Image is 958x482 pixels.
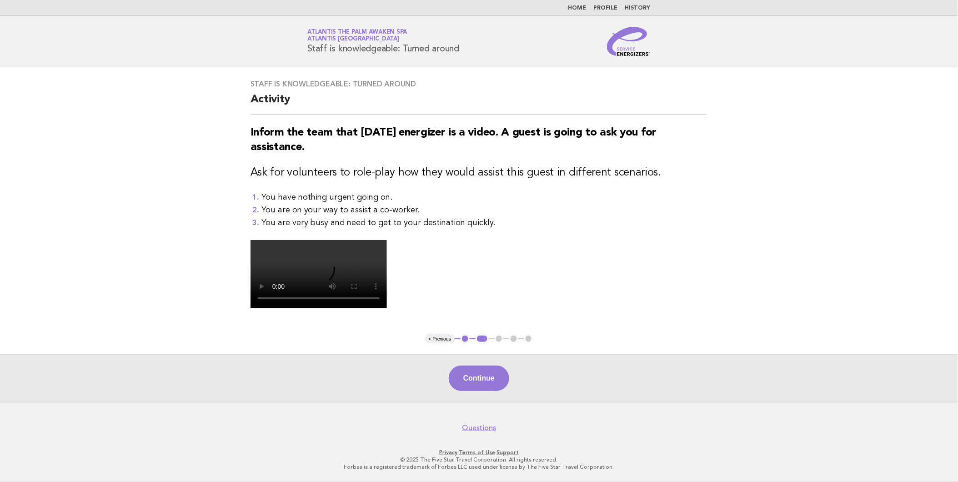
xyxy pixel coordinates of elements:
li: You have nothing urgent going on. [261,191,708,204]
a: Privacy [439,449,457,456]
strong: Inform the team that [DATE] energizer is a video. A guest is going to ask you for assistance. [251,127,657,153]
button: 1 [461,334,470,343]
h1: Staff is knowledgeable: Turned around [308,30,460,53]
a: Support [497,449,519,456]
span: Atlantis [GEOGRAPHIC_DATA] [308,36,400,42]
button: Continue [449,366,509,391]
a: Terms of Use [459,449,495,456]
a: Profile [594,5,618,11]
p: · · [201,449,757,456]
a: History [625,5,651,11]
li: You are on your way to assist a co-worker. [261,204,708,216]
a: Atlantis The Palm Awaken SpaAtlantis [GEOGRAPHIC_DATA] [308,29,407,42]
img: Service Energizers [607,27,651,56]
a: Home [568,5,587,11]
a: Questions [462,423,496,432]
p: Forbes is a registered trademark of Forbes LLC used under license by The Five Star Travel Corpora... [201,463,757,471]
h3: Ask for volunteers to role-play how they would assist this guest in different scenarios. [251,166,708,180]
li: You are very busy and need to get to your destination quickly. [261,216,708,229]
p: © 2025 The Five Star Travel Corporation. All rights reserved. [201,456,757,463]
button: 2 [476,334,489,343]
h2: Activity [251,92,708,115]
button: < Previous [425,334,455,343]
h3: Staff is knowledgeable: Turned around [251,80,708,89]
